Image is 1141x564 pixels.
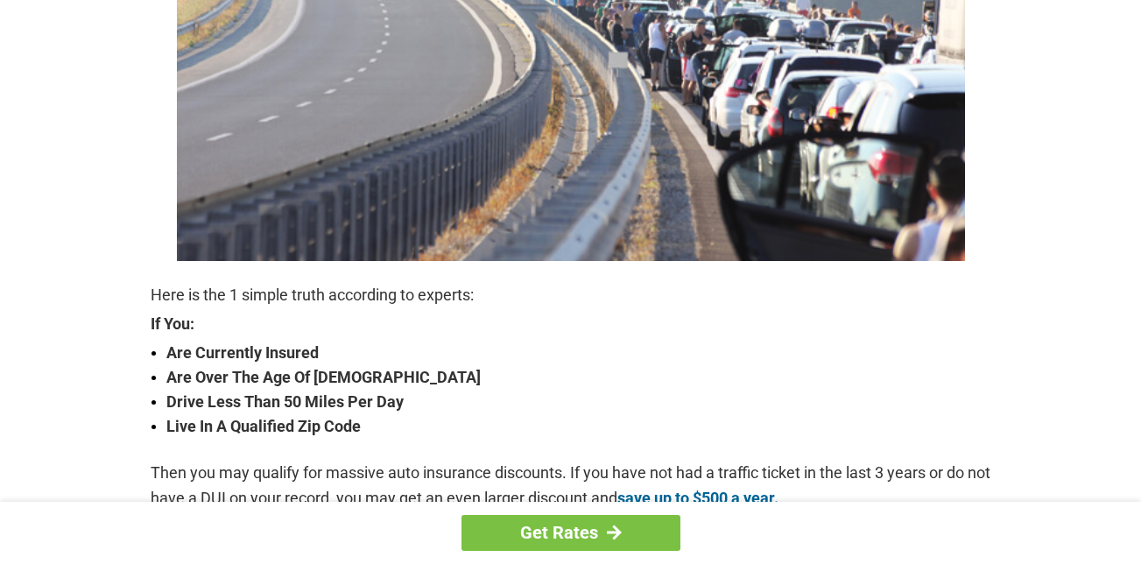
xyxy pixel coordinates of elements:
a: save up to $500 a year. [617,489,778,507]
strong: Drive Less Than 50 Miles Per Day [166,390,991,414]
p: Here is the 1 simple truth according to experts: [151,283,991,307]
strong: If You: [151,316,991,332]
strong: Are Currently Insured [166,341,991,365]
strong: Live In A Qualified Zip Code [166,414,991,439]
strong: Are Over The Age Of [DEMOGRAPHIC_DATA] [166,365,991,390]
p: Then you may qualify for massive auto insurance discounts. If you have not had a traffic ticket i... [151,461,991,510]
a: Get Rates [461,515,680,551]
